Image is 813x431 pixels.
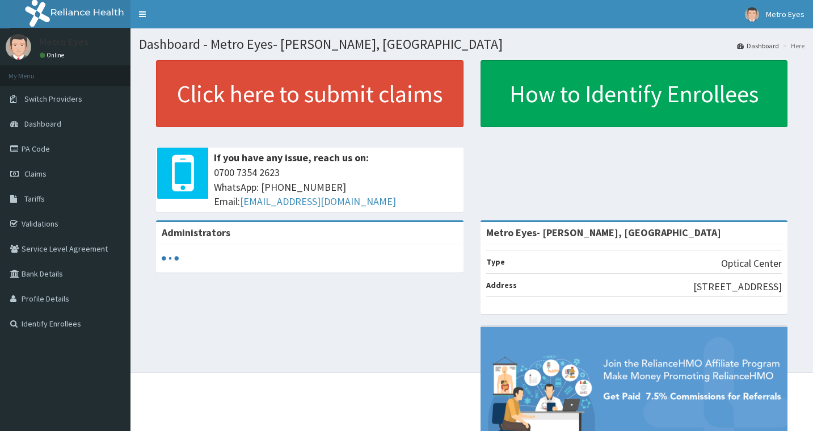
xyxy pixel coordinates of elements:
b: Type [486,257,505,267]
span: 0700 7354 2623 WhatsApp: [PHONE_NUMBER] Email: [214,165,458,209]
a: Online [40,51,67,59]
strong: Metro Eyes- [PERSON_NAME], [GEOGRAPHIC_DATA] [486,226,721,239]
span: Metro Eyes [766,9,804,19]
svg: audio-loading [162,250,179,267]
p: [STREET_ADDRESS] [693,279,782,294]
b: Address [486,280,517,290]
a: Click here to submit claims [156,60,464,127]
li: Here [780,41,804,51]
b: If you have any issue, reach us on: [214,151,369,164]
p: Optical Center [721,256,782,271]
a: [EMAIL_ADDRESS][DOMAIN_NAME] [240,195,396,208]
span: Dashboard [24,119,61,129]
a: Dashboard [737,41,779,51]
span: Claims [24,169,47,179]
h1: Dashboard - Metro Eyes- [PERSON_NAME], [GEOGRAPHIC_DATA] [139,37,804,52]
p: Metro Eyes [40,37,89,47]
a: How to Identify Enrollees [481,60,788,127]
span: Switch Providers [24,94,82,104]
img: User Image [6,34,31,60]
b: Administrators [162,226,230,239]
span: Tariffs [24,194,45,204]
img: User Image [745,7,759,22]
